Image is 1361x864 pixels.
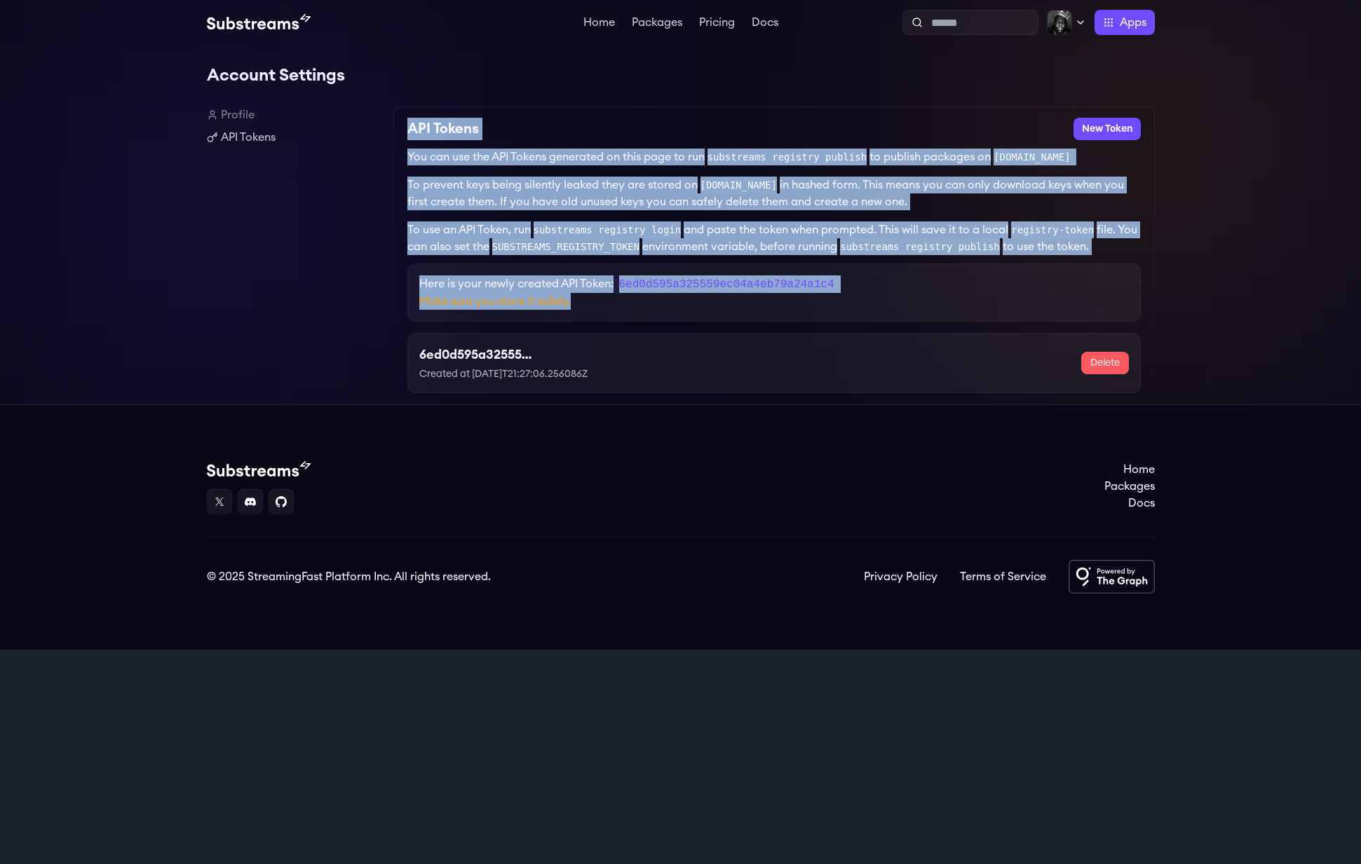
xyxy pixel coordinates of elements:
[1008,221,1097,238] code: registry-token
[419,293,1129,310] p: Make sure you store it safely.
[705,149,870,165] code: substreams registry publish
[581,17,618,31] a: Home
[1069,560,1155,594] img: Powered by The Graph
[489,238,643,255] code: SUBSTREAMS_REGISTRY_TOKEN
[531,221,684,238] code: substreams registry login
[991,149,1074,165] code: [DOMAIN_NAME]
[864,568,937,585] a: Privacy Policy
[698,177,780,193] code: [DOMAIN_NAME]
[837,238,1003,255] code: substreams registry publish
[1104,495,1155,512] a: Docs
[207,107,382,123] a: Profile
[207,14,311,31] img: Substream's logo
[207,129,382,146] a: API Tokens
[207,461,311,478] img: Substream's logo
[419,367,654,381] p: Created at [DATE]T21:27:06.256086Z
[696,17,738,31] a: Pricing
[207,62,1155,90] h1: Account Settings
[629,17,685,31] a: Packages
[1104,461,1155,478] a: Home
[614,275,840,294] code: 6ed0d595a325559ec04a4eb79a24a1c4
[1047,10,1072,35] img: Profile
[419,345,536,364] h3: 6ed0d595a325559ec04a4eb79a24a1c4
[207,568,491,585] div: © 2025 StreamingFast Platform Inc. All rights reserved.
[1120,14,1146,31] span: Apps
[1081,352,1129,374] button: Delete
[407,149,1141,165] p: You can use the API Tokens generated on this page to run to publish packages on
[419,275,1129,293] p: Here is your newly created API Token:
[1104,478,1155,495] a: Packages
[960,568,1046,585] a: Terms of Service
[749,17,781,31] a: Docs
[1074,118,1141,140] button: New Token
[407,177,1141,210] p: To prevent keys being silently leaked they are stored on in hashed form. This means you can only ...
[407,118,479,140] h2: API Tokens
[407,221,1141,255] p: To use an API Token, run and paste the token when prompted. This will save it to a local file. Yo...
